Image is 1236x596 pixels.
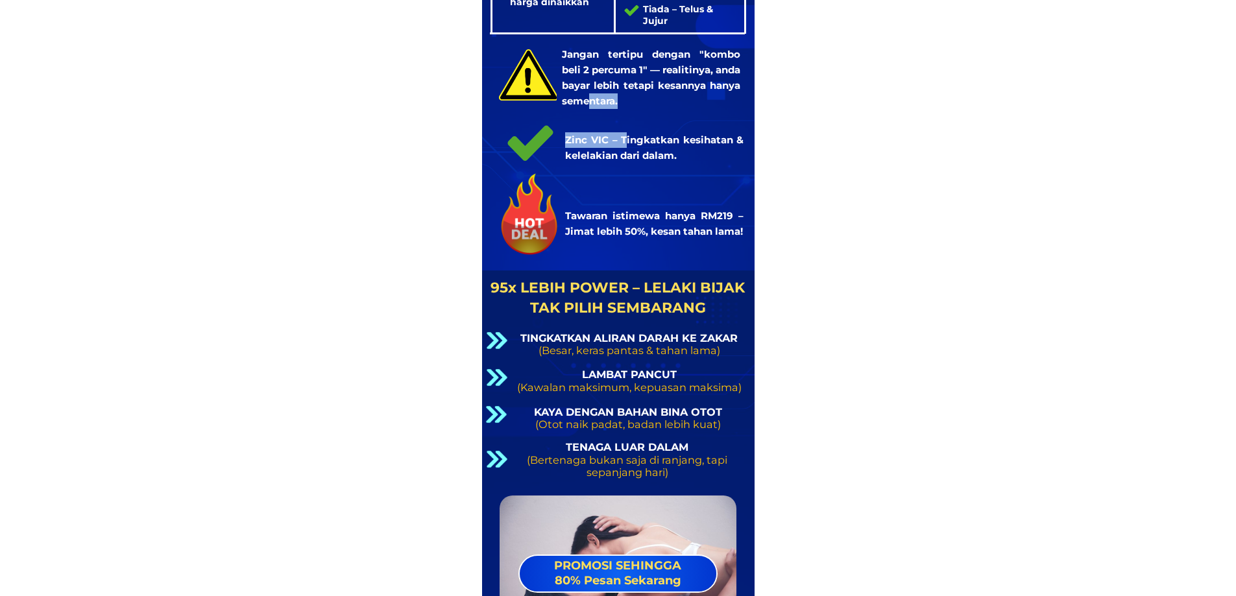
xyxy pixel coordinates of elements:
[562,48,740,107] font: Jangan tertipu dengan "kombo beli 2 percuma 1" — realitinya, anda bayar lebih tetapi kesannya han...
[565,209,744,237] font: Tawaran istimewa hanya RM219 – Jimat lebih 50%, kesan tahan lama!
[517,381,742,394] font: (Kawalan maksimum, kepuasan maksima)
[565,134,744,161] font: Zinc VIC – Tingkatkan kesihatan & kelelakian dari dalam.
[539,344,720,357] font: (Besar, keras pantas & tahan lama)
[535,418,721,431] font: (Otot naik padat, badan lebih kuat)
[566,440,688,453] font: TENAGA LUAR DALAM
[527,453,727,479] font: (Bertenaga bukan saja di ranjang, tapi sepanjang hari)
[520,331,738,344] font: TINGKATKAN ALIRAN DARAH KE ZAKAR
[582,368,677,381] font: LAMBAT PANCUT
[534,405,722,418] font: KAYA DENGAN BAHAN BINA OTOT
[554,558,681,573] font: PROMOSI SEHINGGA
[491,279,745,316] font: 95x LEBIH POWER – LELAKI BIJAK TAK PILIH SEMBARANG
[643,3,713,27] font: Tiada – Telus & Jujur
[555,573,681,588] font: 80% Pesan Sekarang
